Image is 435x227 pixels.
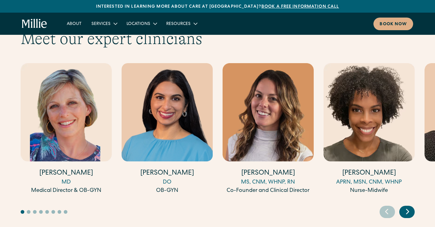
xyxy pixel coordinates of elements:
[21,63,112,196] div: 1 / 17
[161,18,202,29] div: Resources
[27,210,30,214] button: Go to slide 2
[324,63,415,196] div: 4 / 17
[91,21,111,27] div: Services
[223,187,314,195] div: Co-Founder and Clinical Director
[122,18,161,29] div: Locations
[21,187,112,195] div: Medical Director & OB-GYN
[122,63,213,196] div: 2 / 17
[64,210,67,214] button: Go to slide 8
[21,210,24,214] button: Go to slide 1
[51,210,55,214] button: Go to slide 6
[324,63,415,195] a: [PERSON_NAME]APRN, MSN, CNM, WHNPNurse-Midwife
[21,63,112,195] a: [PERSON_NAME]MDMedical Director & OB-GYN
[122,169,213,178] h4: [PERSON_NAME]
[87,18,122,29] div: Services
[261,5,339,9] a: Book a free information call
[324,187,415,195] div: Nurse-Midwife
[21,29,415,48] h2: Meet our expert clinicians
[33,210,37,214] button: Go to slide 3
[62,18,87,29] a: About
[373,18,413,30] a: Book now
[166,21,191,27] div: Resources
[22,19,47,29] a: home
[324,169,415,178] h4: [PERSON_NAME]
[45,210,49,214] button: Go to slide 5
[223,169,314,178] h4: [PERSON_NAME]
[122,178,213,187] div: DO
[21,169,112,178] h4: [PERSON_NAME]
[324,178,415,187] div: APRN, MSN, CNM, WHNP
[122,187,213,195] div: OB-GYN
[380,206,395,218] div: Previous slide
[399,206,415,218] div: Next slide
[39,210,43,214] button: Go to slide 4
[223,63,314,196] div: 3 / 17
[223,178,314,187] div: MS, CNM, WHNP, RN
[21,178,112,187] div: MD
[122,63,213,195] a: [PERSON_NAME]DOOB-GYN
[58,210,61,214] button: Go to slide 7
[223,63,314,195] a: [PERSON_NAME]MS, CNM, WHNP, RNCo-Founder and Clinical Director
[380,21,407,28] div: Book now
[127,21,150,27] div: Locations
